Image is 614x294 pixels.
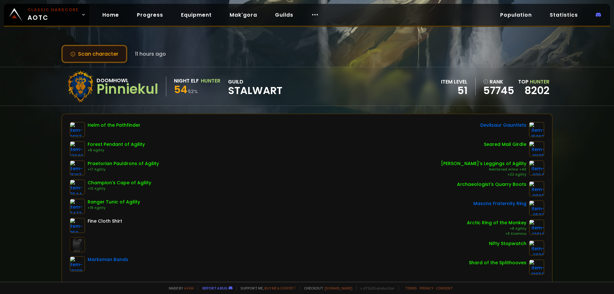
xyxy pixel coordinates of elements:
[441,86,468,95] div: 51
[135,50,166,58] span: 11 hours ago
[480,122,526,129] div: Devilsaur Gauntlets
[495,8,537,21] a: Population
[467,226,526,231] div: +8 Agility
[88,167,159,172] div: +17 Agility
[88,256,128,263] div: Marksman Bands
[176,8,217,21] a: Equipment
[441,172,526,177] div: +22 Agility
[529,219,544,235] img: item-12014
[524,83,549,98] a: 8202
[518,78,549,86] div: Top
[132,8,168,21] a: Progress
[325,286,352,290] a: [DOMAIN_NAME]
[228,78,282,95] div: guild
[405,286,417,290] a: Terms
[467,219,526,226] div: Arctic Ring of the Monkey
[457,181,526,188] div: Archaeologist's Quarry Boots
[473,200,526,207] div: Masons Fraternity Ring
[88,218,122,225] div: Fine Cloth Shirt
[436,286,453,290] a: Consent
[88,148,145,153] div: +8 Agility
[529,141,544,156] img: item-19125
[224,8,262,21] a: Mak'gora
[545,8,583,21] a: Statistics
[174,77,199,85] div: Night Elf
[356,286,395,290] span: v. d752d5 - production
[228,86,282,95] span: Stalwart
[529,259,544,275] img: item-10659
[61,45,127,63] button: Scan character
[174,82,187,97] span: 54
[88,205,140,211] div: +18 Agility
[70,218,85,233] img: item-859
[97,8,124,21] a: Home
[28,7,79,22] span: AOTC
[483,86,514,95] a: 57745
[70,122,85,137] img: item-21317
[529,122,544,137] img: item-15063
[88,122,140,129] div: Helm of the Pathfinder
[529,160,544,176] img: item-9964
[236,286,296,290] span: Support me,
[4,4,90,26] a: Classic HardcoreAOTC
[97,84,158,94] div: Pinniekul
[489,240,526,247] div: Nifty Stopwatch
[70,141,85,156] img: item-12040
[441,78,468,86] div: item level
[529,240,544,256] img: item-2820
[529,181,544,196] img: item-11908
[467,231,526,236] div: +9 Stamina
[441,167,526,172] div: Reinforced Armor +40
[483,78,514,86] div: rank
[529,200,544,216] img: item-9533
[88,186,151,191] div: +10 Agility
[70,256,85,272] img: item-18296
[420,286,433,290] a: Privacy
[88,179,151,186] div: Champion's Cape of Agility
[300,286,352,290] span: Checkout
[70,160,85,176] img: item-15187
[165,286,194,290] span: Made by
[88,199,140,205] div: Ranger Tunic of Agility
[202,286,227,290] a: Report a bug
[264,286,296,290] a: Buy me a coffee
[88,141,145,148] div: Forest Pendant of Agility
[484,141,526,148] div: Seared Mail Girdle
[88,160,159,167] div: Praetorian Pauldrons of Agility
[188,88,198,95] small: 52 %
[70,199,85,214] img: item-7477
[28,7,79,13] small: Classic Hardcore
[469,259,526,266] div: Shard of the Splithooves
[201,77,220,85] div: Hunter
[184,286,194,290] a: a fan
[530,78,549,85] span: Hunter
[270,8,298,21] a: Guilds
[441,160,526,167] div: [PERSON_NAME]'s Leggings of Agility
[97,76,158,84] div: Doomhowl
[70,179,85,195] img: item-7544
